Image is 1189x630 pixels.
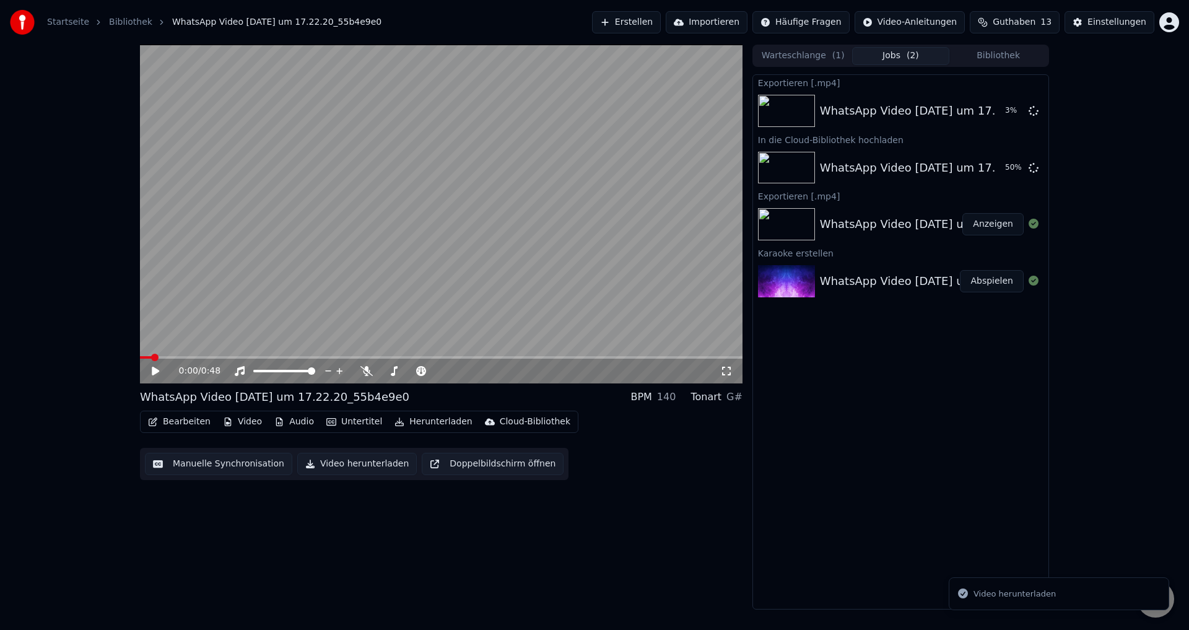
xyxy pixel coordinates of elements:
span: 13 [1040,16,1052,28]
button: Bearbeiten [143,413,216,431]
div: G# [726,390,743,405]
div: 50 % [1005,163,1024,173]
button: Jobs [852,47,950,65]
button: Erstellen [592,11,661,33]
a: Bibliothek [109,16,152,28]
button: Untertitel [321,413,387,431]
button: Guthaben13 [970,11,1060,33]
div: Exportieren [.mp4] [753,75,1048,90]
div: WhatsApp Video [DATE] um 17.22.20_55b4e9e0 [820,216,1089,233]
span: WhatsApp Video [DATE] um 17.22.20_55b4e9e0 [172,16,381,28]
div: Karaoke erstellen [753,245,1048,260]
img: youka [10,10,35,35]
div: WhatsApp Video [DATE] um 17.22.20_55b4e9e0 [820,159,1089,177]
nav: breadcrumb [47,16,381,28]
span: Guthaben [993,16,1035,28]
button: Abspielen [960,270,1024,292]
button: Bibliothek [949,47,1047,65]
button: Doppelbildschirm öffnen [422,453,564,475]
button: Video-Anleitungen [855,11,965,33]
div: In die Cloud-Bibliothek hochladen [753,132,1048,147]
div: Cloud-Bibliothek [500,416,570,428]
button: Video herunterladen [297,453,417,475]
button: Häufige Fragen [752,11,850,33]
button: Einstellungen [1065,11,1154,33]
div: WhatsApp Video [DATE] um 17.22.20_55b4e9e0 [820,273,1089,290]
button: Warteschlange [754,47,852,65]
div: / [179,365,209,377]
a: Startseite [47,16,89,28]
span: ( 1 ) [832,50,845,62]
div: Exportieren [.mp4] [753,188,1048,203]
button: Manuelle Synchronisation [145,453,292,475]
span: ( 2 ) [907,50,919,62]
div: WhatsApp Video [DATE] um 17.22.20_55b4e9e0 [820,102,1089,120]
div: 140 [657,390,676,405]
span: 0:00 [179,365,198,377]
button: Audio [269,413,319,431]
button: Anzeigen [962,213,1024,235]
div: WhatsApp Video [DATE] um 17.22.20_55b4e9e0 [140,388,409,406]
div: 3 % [1005,106,1024,116]
div: Video herunterladen [973,588,1056,600]
span: 0:48 [201,365,220,377]
button: Importieren [666,11,747,33]
div: Einstellungen [1087,16,1146,28]
div: Tonart [690,390,721,405]
div: BPM [630,390,651,405]
button: Video [218,413,267,431]
button: Herunterladen [390,413,477,431]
